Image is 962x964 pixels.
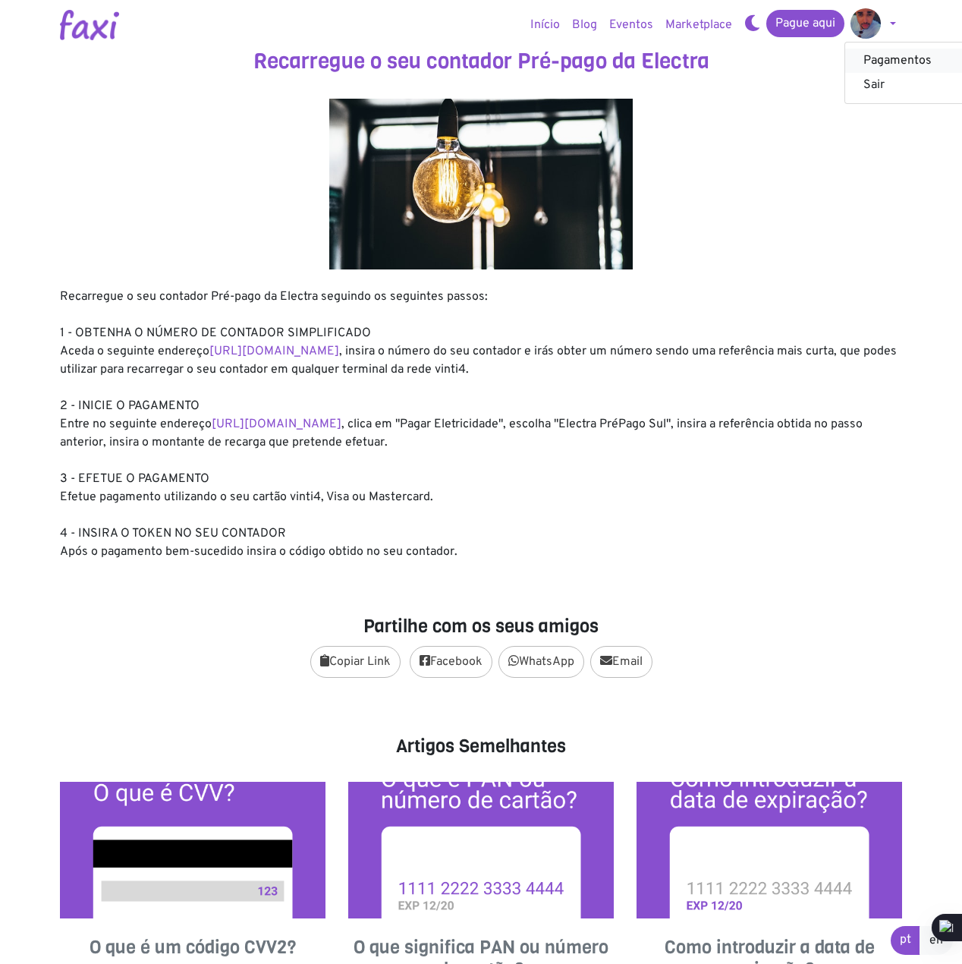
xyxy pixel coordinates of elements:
a: pt [891,926,920,955]
a: Email [590,646,652,678]
a: Facebook [410,646,492,678]
a: [URL][DOMAIN_NAME] [212,417,341,432]
a: Início [524,10,566,40]
h4: Artigos Semelhantes [60,736,902,758]
img: Logotipo Faxi Online [60,10,119,40]
a: Eventos [603,10,659,40]
a: Marketplace [659,10,738,40]
h4: O que é um código CVV2? [60,937,325,959]
a: Pague aqui [766,10,844,37]
a: O que é um código CVV2? [60,782,325,959]
div: Recarregue o seu contador Pré-pago da Electra seguindo os seguintes passos: 1 - OBTENHA O NÚMERO ... [60,288,902,561]
h4: Partilhe com os seus amigos [60,616,902,638]
a: WhatsApp [498,646,584,678]
a: en [920,926,953,955]
img: energy.jpg [329,99,633,269]
a: Blog [566,10,603,40]
a: [URL][DOMAIN_NAME] [209,344,339,359]
h3: Recarregue o seu contador Pré-pago da Electra [60,49,902,74]
button: Copiar Link [310,646,401,678]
